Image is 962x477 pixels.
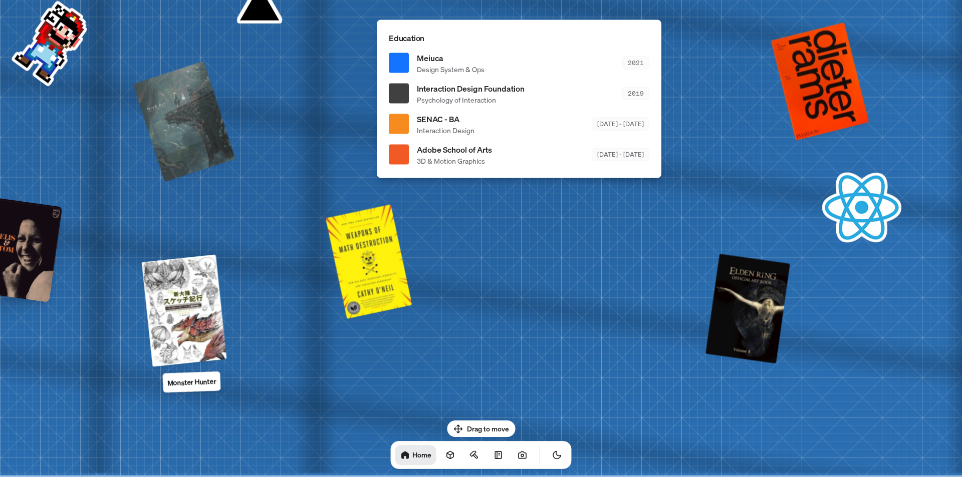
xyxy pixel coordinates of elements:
[417,52,485,64] span: Meiuca
[417,64,485,74] span: Design System & Ops
[412,450,431,459] h1: Home
[417,125,474,135] span: Interaction Design
[592,148,649,161] div: [DATE] - [DATE]
[622,57,649,69] div: 2021
[417,82,525,94] span: Interaction Design Foundation
[622,87,649,100] div: 2019
[417,113,474,125] span: SENAC - BA
[167,376,216,388] p: Monster Hunter
[417,143,492,155] span: Adobe School of Arts
[395,445,436,465] a: Home
[389,32,649,44] p: Education
[547,445,567,465] button: Toggle Theme
[417,155,492,166] span: 3D & Motion Graphics
[592,118,649,130] div: [DATE] - [DATE]
[417,94,525,105] span: Psychology of Interaction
